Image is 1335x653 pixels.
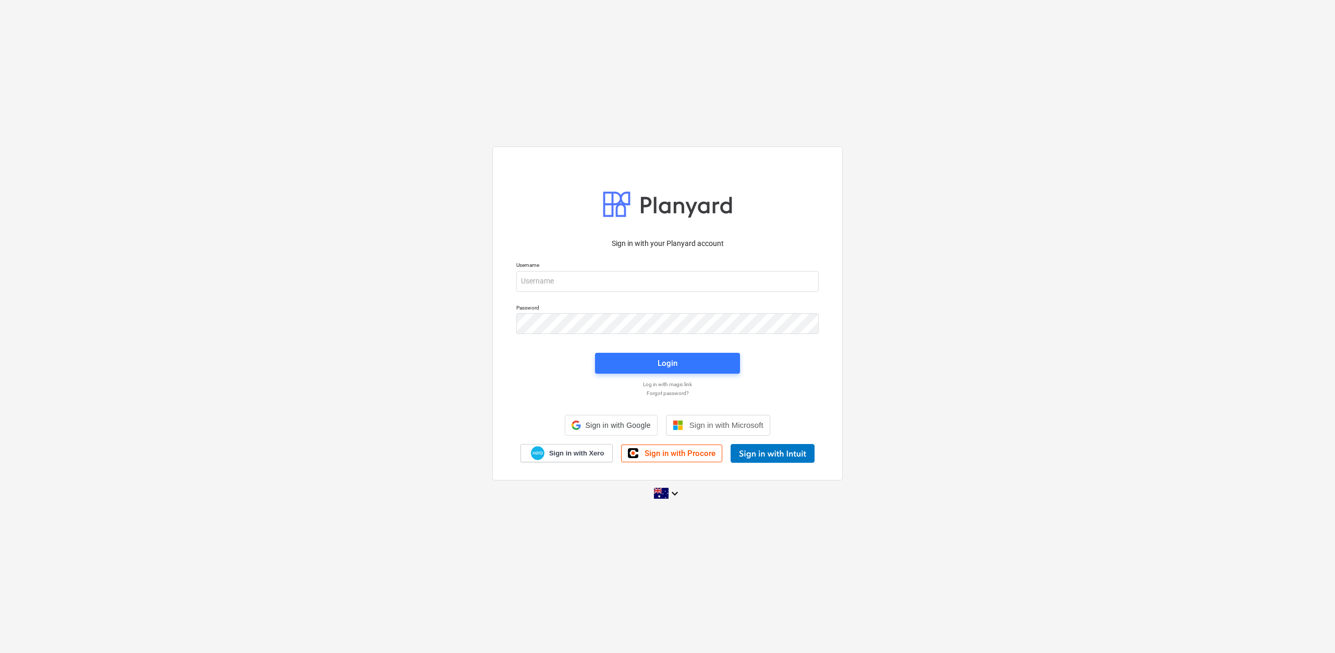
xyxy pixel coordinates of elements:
img: Xero logo [531,446,544,460]
p: Password [516,304,819,313]
span: Sign in with Google [585,421,650,429]
span: Sign in with Procore [645,449,715,458]
div: Login [658,356,677,370]
span: Sign in with Microsoft [689,421,763,429]
img: Microsoft logo [673,420,683,430]
p: Sign in with your Planyard account [516,238,819,249]
a: Forgot password? [511,390,824,397]
input: Username [516,271,819,292]
div: Sign in with Google [565,415,657,436]
i: keyboard_arrow_down [669,487,681,500]
a: Log in with magic link [511,381,824,388]
p: Username [516,262,819,270]
a: Sign in with Procore [621,445,722,462]
span: Sign in with Xero [549,449,604,458]
button: Login [595,353,740,374]
a: Sign in with Xero [520,444,613,462]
